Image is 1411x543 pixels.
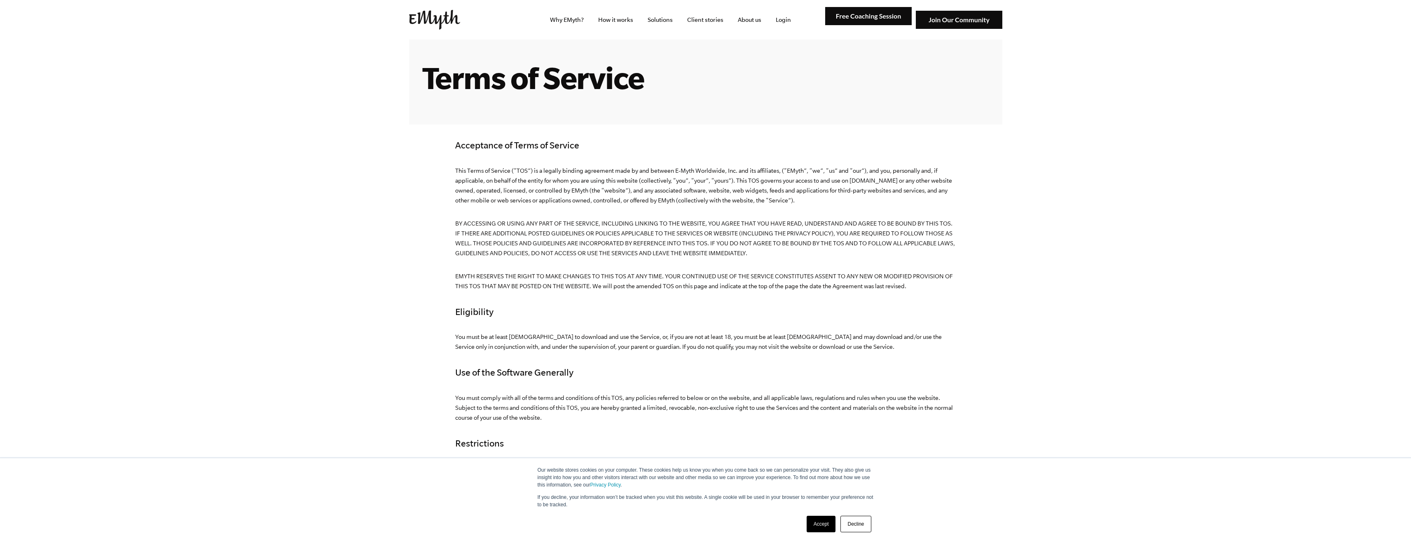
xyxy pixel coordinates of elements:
img: EMyth [409,10,460,30]
p: Our website stores cookies on your computer. These cookies help us know you when you come back so... [538,466,874,489]
h4: Use of the Software Generally [455,365,956,380]
p: You must comply with all of the terms and conditions of this TOS, any policies referred to below ... [455,393,956,423]
img: Free Coaching Session [825,7,912,26]
a: Accept [807,516,836,532]
p: This Terms of Service (“TOS”) is a legally binding agreement made by and between E-Myth Worldwide... [455,166,956,205]
h4: Acceptance of Terms of Service [455,138,956,153]
h4: Restrictions [455,436,956,451]
h1: Terms of Service [422,59,989,96]
img: Join Our Community [916,11,1002,29]
p: You must be at least [DEMOGRAPHIC_DATA] to download and use the Service, or, if you are not at le... [455,332,956,352]
p: EMYTH RESERVES THE RIGHT TO MAKE CHANGES TO THIS TOS AT ANY TIME. YOUR CONTINUED USE OF THE SERVI... [455,271,956,291]
a: Privacy Policy [590,482,621,488]
p: BY ACCESSING OR USING ANY PART OF THE SERVICE, INCLUDING LINKING TO THE WEBSITE, YOU AGREE THAT Y... [455,219,956,258]
h4: Eligibility [455,304,956,319]
a: Decline [840,516,871,532]
p: If you decline, your information won’t be tracked when you visit this website. A single cookie wi... [538,494,874,508]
